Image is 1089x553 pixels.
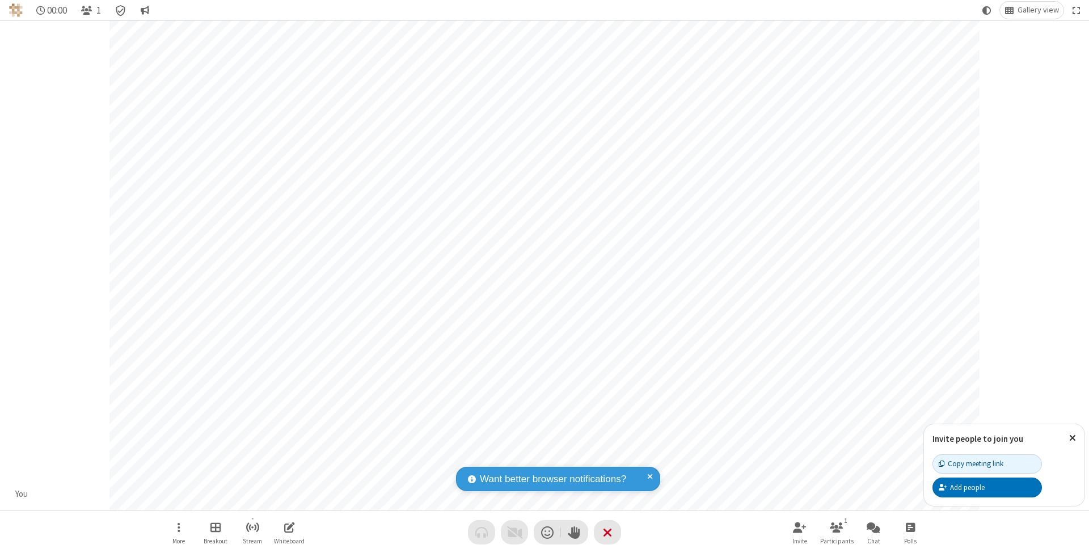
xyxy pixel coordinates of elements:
button: End or leave meeting [594,520,621,544]
button: Manage Breakout Rooms [199,516,233,548]
span: 00:00 [47,5,67,16]
span: Chat [867,538,880,544]
div: You [11,488,32,501]
span: Whiteboard [274,538,305,544]
button: Using system theme [978,2,996,19]
span: Participants [820,538,854,544]
span: Gallery view [1018,6,1059,15]
span: Breakout [204,538,227,544]
span: 1 [96,5,101,16]
button: Audio problem - check your Internet connection or call by phone [468,520,495,544]
button: Copy meeting link [932,454,1042,474]
button: Conversation [136,2,154,19]
button: Video [501,520,528,544]
div: Copy meeting link [939,458,1003,469]
button: Send a reaction [534,520,561,544]
button: Close popover [1061,424,1084,452]
button: Add people [932,478,1042,497]
button: Start streaming [235,516,269,548]
button: Change layout [1000,2,1063,19]
img: QA Selenium DO NOT DELETE OR CHANGE [9,3,23,17]
div: 1 [841,516,851,526]
button: Open menu [162,516,196,548]
button: Invite participants (⌘+Shift+I) [783,516,817,548]
button: Open poll [893,516,927,548]
span: More [172,538,185,544]
span: Want better browser notifications? [480,472,626,487]
span: Stream [243,538,262,544]
span: Polls [904,538,917,544]
button: Open participant list [76,2,105,19]
button: Open participant list [820,516,854,548]
label: Invite people to join you [932,433,1023,444]
button: Open chat [856,516,890,548]
button: Fullscreen [1068,2,1085,19]
div: Timer [32,2,72,19]
button: Open shared whiteboard [272,516,306,548]
button: Raise hand [561,520,588,544]
span: Invite [792,538,807,544]
div: Meeting details Encryption enabled [110,2,132,19]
